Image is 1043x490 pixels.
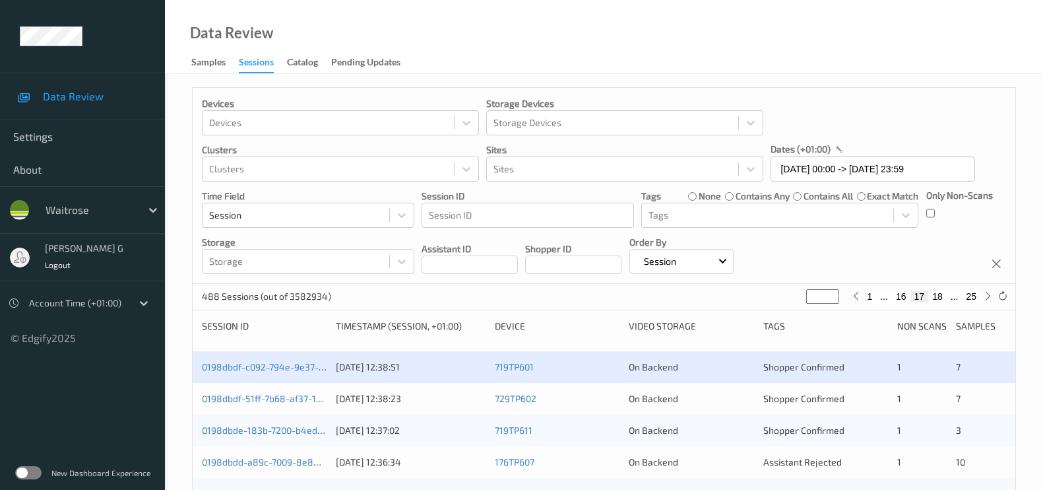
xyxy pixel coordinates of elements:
[336,456,486,469] div: [DATE] 12:36:34
[956,425,961,436] span: 3
[804,190,853,203] label: contains all
[947,291,963,302] button: ...
[892,291,910,302] button: 16
[876,291,892,302] button: ...
[864,291,877,302] button: 1
[897,361,901,372] span: 1
[202,393,369,404] a: 0198dbdf-51ff-7b68-af37-1cf2d515e41c
[202,320,327,333] div: Session ID
[897,456,901,468] span: 1
[639,255,681,268] p: Session
[202,143,479,157] p: Clusters
[867,190,918,203] label: exact match
[239,55,274,73] div: Sessions
[495,456,534,468] a: 176TP607
[629,456,753,469] div: On Backend
[763,425,844,436] span: Shopper Confirmed
[331,55,400,72] div: Pending Updates
[897,320,947,333] div: Non Scans
[956,320,1006,333] div: Samples
[525,242,621,256] p: Shopper ID
[956,393,961,404] span: 7
[928,291,947,302] button: 18
[736,190,790,203] label: contains any
[897,393,901,404] span: 1
[422,242,518,256] p: Assistant ID
[763,320,888,333] div: Tags
[486,97,763,110] p: Storage Devices
[897,425,901,436] span: 1
[962,291,980,302] button: 25
[495,320,619,333] div: Device
[699,190,721,203] label: none
[956,456,965,468] span: 10
[771,143,831,156] p: dates (+01:00)
[331,53,414,72] a: Pending Updates
[191,55,226,72] div: Samples
[336,361,486,374] div: [DATE] 12:38:51
[629,320,753,333] div: Video Storage
[202,190,414,203] p: Time Field
[287,53,331,72] a: Catalog
[956,361,961,372] span: 7
[763,456,842,468] span: Assistant Rejected
[202,425,379,436] a: 0198dbde-183b-7200-b4ed-7e10972f8075
[202,97,479,110] p: Devices
[926,189,993,202] p: Only Non-Scans
[629,392,753,405] div: On Backend
[287,55,318,72] div: Catalog
[486,143,763,157] p: Sites
[202,236,414,249] p: Storage
[336,392,486,405] div: [DATE] 12:38:23
[239,53,287,73] a: Sessions
[422,190,634,203] p: Session ID
[336,424,486,437] div: [DATE] 12:37:02
[629,236,734,249] p: Order By
[641,190,661,203] p: Tags
[495,361,534,372] a: 719TP601
[629,424,753,437] div: On Backend
[495,425,532,436] a: 719TP611
[495,393,536,404] a: 729TP602
[763,361,844,372] span: Shopper Confirmed
[191,53,239,72] a: Samples
[336,320,486,333] div: Timestamp (Session, +01:00)
[763,393,844,404] span: Shopper Confirmed
[202,456,381,468] a: 0198dbdd-a89c-7009-8e88-f36781767ca6
[629,361,753,374] div: On Backend
[190,26,273,40] div: Data Review
[202,290,331,303] p: 488 Sessions (out of 3582934)
[202,361,379,372] a: 0198dbdf-c092-794e-9e37-2ede41187a77
[910,291,929,302] button: 17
